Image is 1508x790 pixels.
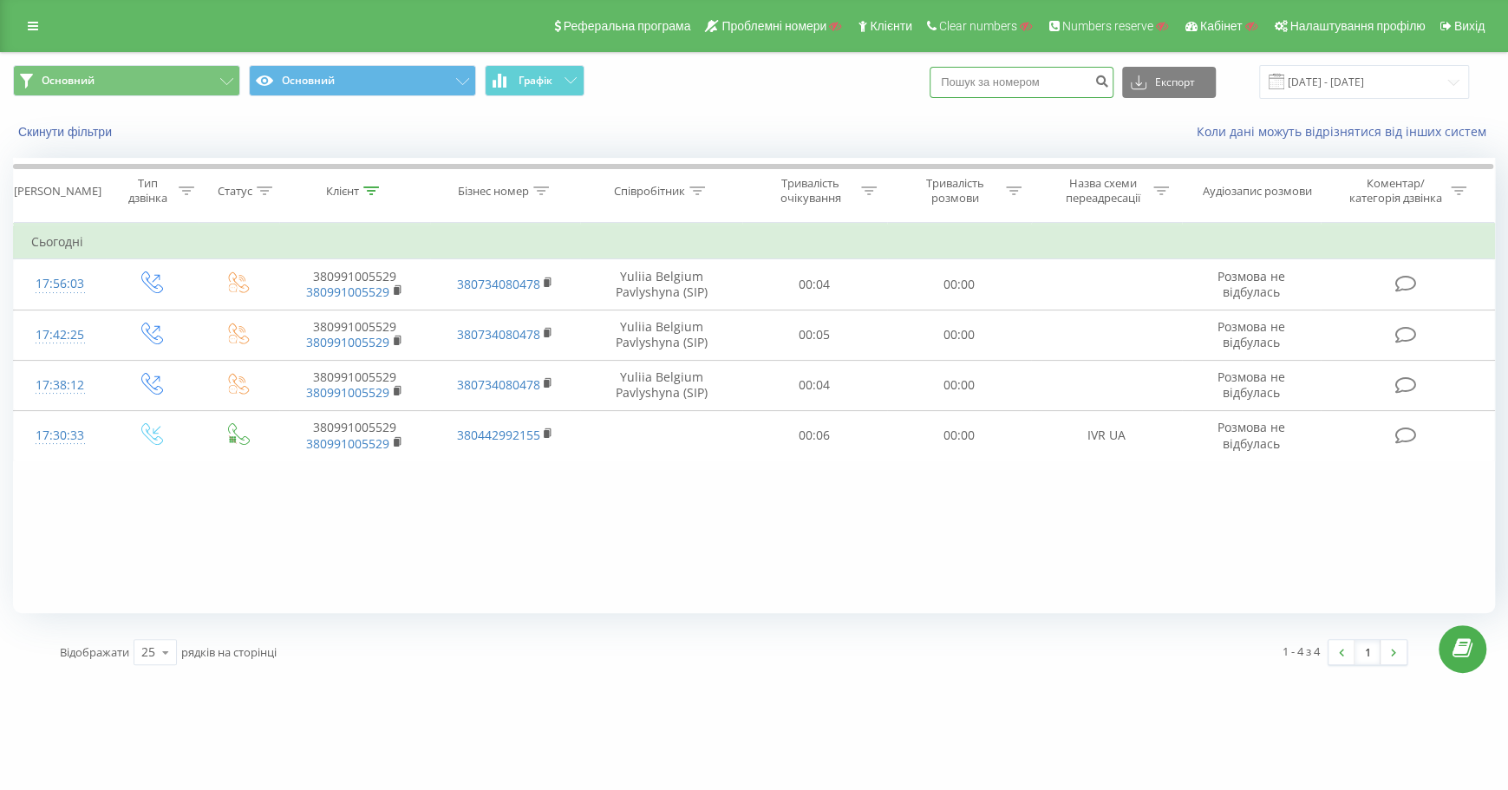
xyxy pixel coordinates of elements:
td: 00:00 [887,259,1032,310]
span: Клієнти [870,19,912,33]
span: Numbers reserve [1062,19,1153,33]
a: 380734080478 [456,276,539,292]
td: 00:00 [887,360,1032,410]
a: 380734080478 [456,326,539,343]
a: 380991005529 [306,384,389,401]
td: 00:06 [742,410,887,460]
span: Розмова не відбулась [1217,268,1285,300]
td: 380991005529 [279,360,429,410]
a: 380991005529 [306,284,389,300]
span: Основний [42,74,95,88]
a: 380991005529 [306,435,389,452]
span: Налаштування профілю [1289,19,1425,33]
button: Скинути фільтри [13,124,121,140]
input: Пошук за номером [930,67,1113,98]
span: Розмова не відбулась [1217,318,1285,350]
span: Графік [519,75,552,87]
div: Коментар/категорія дзвінка [1345,176,1446,206]
span: Реферальна програма [564,19,691,33]
td: 380991005529 [279,310,429,360]
span: Розмова не відбулась [1217,419,1285,451]
div: Тривалість розмови [909,176,1002,206]
button: Основний [13,65,240,96]
div: 17:38:12 [31,369,88,402]
div: Співробітник [614,184,685,199]
div: 25 [141,643,155,661]
div: 17:42:25 [31,318,88,352]
td: 00:04 [742,360,887,410]
a: 380734080478 [456,376,539,393]
a: 1 [1355,640,1381,664]
div: [PERSON_NAME] [14,184,101,199]
div: 17:56:03 [31,267,88,301]
td: Yuliia Belgium Pavlyshyna (SIP) [580,310,742,360]
td: 380991005529 [279,259,429,310]
div: Назва схеми переадресації [1056,176,1149,206]
a: Коли дані можуть відрізнятися вiд інших систем [1197,123,1495,140]
span: Відображати [60,644,129,660]
td: 00:00 [887,310,1032,360]
span: Проблемні номери [721,19,826,33]
span: Кабінет [1200,19,1243,33]
td: 00:05 [742,310,887,360]
div: Тривалість очікування [764,176,857,206]
div: Клієнт [326,184,359,199]
div: Аудіозапис розмови [1203,184,1312,199]
div: Статус [218,184,252,199]
button: Основний [249,65,476,96]
span: рядків на сторінці [181,644,277,660]
td: Сьогодні [14,225,1495,259]
button: Експорт [1122,67,1216,98]
td: Yuliia Belgium Pavlyshyna (SIP) [580,259,742,310]
a: 380442992155 [456,427,539,443]
a: 380991005529 [306,334,389,350]
span: Clear numbers [939,19,1017,33]
div: 17:30:33 [31,419,88,453]
td: 380991005529 [279,410,429,460]
span: Вихід [1454,19,1485,33]
td: Yuliia Belgium Pavlyshyna (SIP) [580,360,742,410]
td: 00:04 [742,259,887,310]
td: 00:00 [887,410,1032,460]
button: Графік [485,65,584,96]
div: 1 - 4 з 4 [1283,643,1320,660]
div: Бізнес номер [458,184,529,199]
td: IVR UA [1031,410,1181,460]
span: Розмова не відбулась [1217,369,1285,401]
div: Тип дзвінка [121,176,174,206]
